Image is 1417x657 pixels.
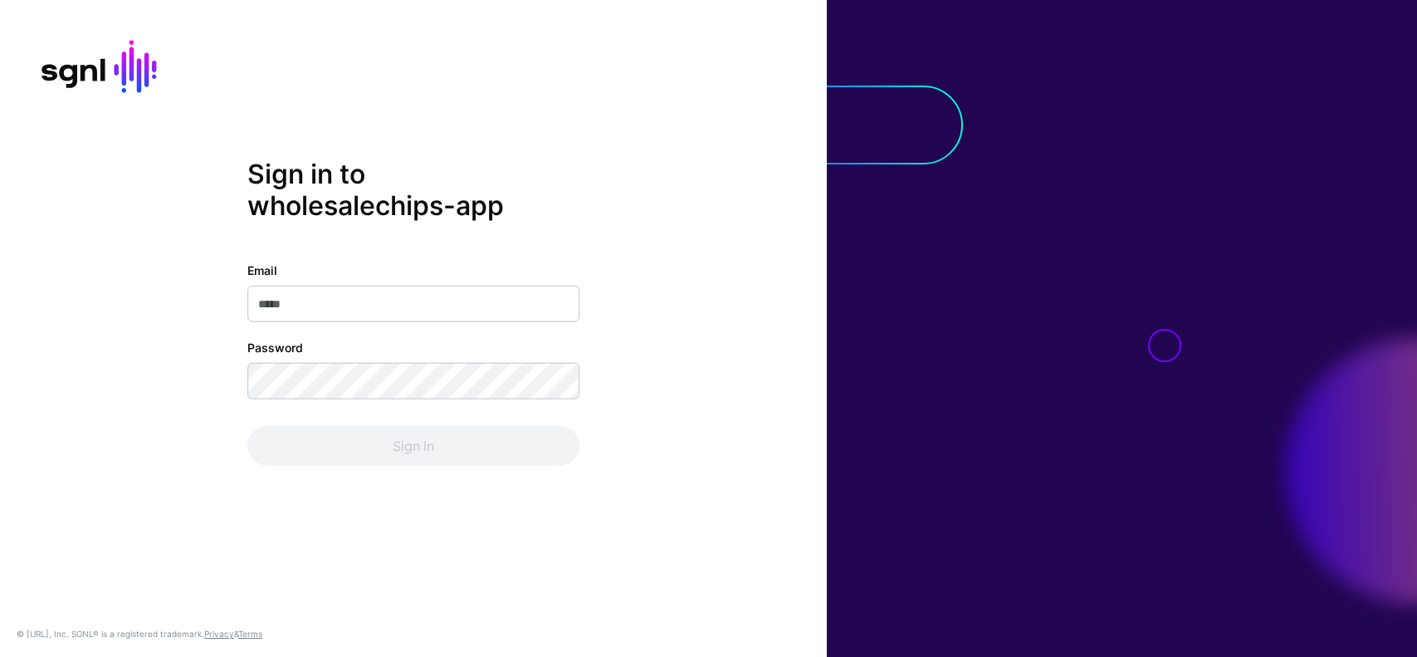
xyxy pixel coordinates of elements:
[247,158,579,222] h2: Sign in to wholesalechips-app
[17,627,262,640] div: © [URL], Inc. SGNL® is a registered trademark. &
[204,629,234,639] a: Privacy
[238,629,262,639] a: Terms
[247,262,277,279] label: Email
[247,339,303,356] label: Password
